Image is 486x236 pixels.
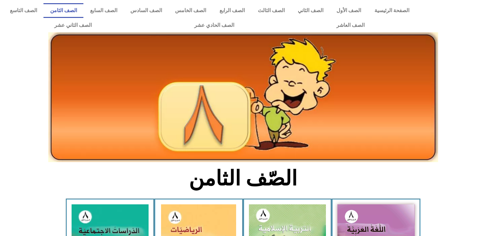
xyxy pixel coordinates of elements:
[143,18,285,33] a: الصف الحادي عشر
[368,3,416,18] a: الصفحة الرئيسية
[169,3,213,18] a: الصف الخامس
[330,3,368,18] a: الصف الأول
[285,18,416,33] a: الصف العاشر
[124,3,169,18] a: الصف السادس
[137,166,349,191] h2: الصّف الثامن
[291,3,330,18] a: الصف الثاني
[3,3,43,18] a: الصف التاسع
[251,3,291,18] a: الصف الثالث
[213,3,251,18] a: الصف الرابع
[3,18,143,33] a: الصف الثاني عشر
[83,3,124,18] a: الصف السابع
[43,3,83,18] a: الصف الثامن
